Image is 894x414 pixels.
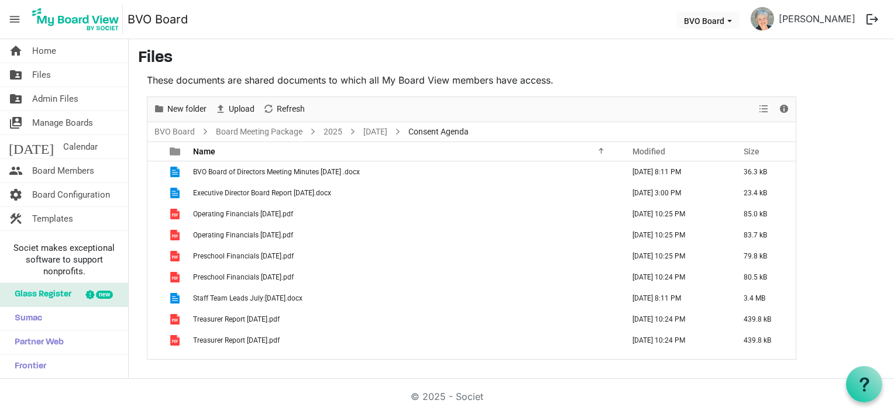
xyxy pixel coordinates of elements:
[190,182,620,203] td: Executive Director Board Report August 2025.docx is template cell column header Name
[190,225,620,246] td: Operating Financials Jun 25.pdf is template cell column header Name
[193,252,294,260] span: Preschool Financials [DATE].pdf
[190,203,620,225] td: Operating Financials July 25.pdf is template cell column header Name
[620,330,731,351] td: August 25, 2025 10:24 PM column header Modified
[190,246,620,267] td: Preschool Financials July 25.pdf is template cell column header Name
[147,288,163,309] td: checkbox
[163,309,190,330] td: is template cell column header type
[774,7,860,30] a: [PERSON_NAME]
[147,73,796,87] p: These documents are shared documents to which all My Board View members have access.
[147,267,163,288] td: checkbox
[163,330,190,351] td: is template cell column header type
[731,225,796,246] td: 83.7 kB is template cell column header Size
[9,307,42,330] span: Sumac
[9,159,23,182] span: people
[361,125,390,139] a: [DATE]
[632,147,665,156] span: Modified
[32,183,110,206] span: Board Configuration
[776,102,792,116] button: Details
[620,161,731,182] td: August 25, 2025 8:11 PM column header Modified
[163,161,190,182] td: is template cell column header type
[193,315,280,323] span: Treasurer Report [DATE].pdf
[620,267,731,288] td: August 25, 2025 10:24 PM column header Modified
[166,102,208,116] span: New folder
[147,182,163,203] td: checkbox
[731,267,796,288] td: 80.5 kB is template cell column header Size
[620,182,731,203] td: August 27, 2025 3:00 PM column header Modified
[138,49,885,68] h3: Files
[9,39,23,63] span: home
[147,246,163,267] td: checkbox
[128,8,188,31] a: BVO Board
[193,336,280,344] span: Treasurer Report [DATE].pdf
[411,391,483,402] a: © 2025 - Societ
[9,87,23,111] span: folder_shared
[757,102,771,116] button: View dropdownbutton
[32,159,94,182] span: Board Members
[9,63,23,87] span: folder_shared
[147,203,163,225] td: checkbox
[193,273,294,281] span: Preschool Financials [DATE].pdf
[406,125,471,139] span: Consent Agenda
[32,207,73,230] span: Templates
[731,182,796,203] td: 23.4 kB is template cell column header Size
[193,210,293,218] span: Operating Financials [DATE].pdf
[29,5,128,34] a: My Board View Logo
[193,231,293,239] span: Operating Financials [DATE].pdf
[9,355,46,378] span: Frontier
[163,267,190,288] td: is template cell column header type
[193,147,215,156] span: Name
[731,288,796,309] td: 3.4 MB is template cell column header Size
[163,288,190,309] td: is template cell column header type
[163,225,190,246] td: is template cell column header type
[228,102,256,116] span: Upload
[620,246,731,267] td: August 25, 2025 10:25 PM column header Modified
[213,102,257,116] button: Upload
[731,246,796,267] td: 79.8 kB is template cell column header Size
[676,12,740,29] button: BVO Board dropdownbutton
[620,288,731,309] td: August 25, 2025 8:11 PM column header Modified
[63,135,98,158] span: Calendar
[214,125,305,139] a: Board Meeting Package
[9,135,54,158] span: [DATE]
[29,5,123,34] img: My Board View Logo
[754,97,774,122] div: View
[32,63,51,87] span: Files
[751,7,774,30] img: PyyS3O9hLMNWy5sfr9llzGd1zSo7ugH3aP_66mAqqOBuUsvSKLf-rP3SwHHrcKyCj7ldBY4ygcQ7lV8oQjcMMA_thumb.png
[32,111,93,134] span: Manage Boards
[731,203,796,225] td: 85.0 kB is template cell column header Size
[193,189,331,197] span: Executive Director Board Report [DATE].docx
[620,203,731,225] td: August 25, 2025 10:25 PM column header Modified
[190,161,620,182] td: BVO Board of Directors Meeting Minutes June 26th, 2025 .docx is template cell column header Name
[147,330,163,351] td: checkbox
[149,97,211,122] div: New folder
[32,87,78,111] span: Admin Files
[774,97,794,122] div: Details
[96,291,113,299] div: new
[5,242,123,277] span: Societ makes exceptional software to support nonprofits.
[860,7,885,32] button: logout
[190,309,620,330] td: Treasurer Report July 25.pdf is template cell column header Name
[731,330,796,351] td: 439.8 kB is template cell column header Size
[190,288,620,309] td: Staff Team Leads July:August 2025.docx is template cell column header Name
[9,283,71,306] span: Glass Register
[620,309,731,330] td: August 25, 2025 10:24 PM column header Modified
[731,309,796,330] td: 439.8 kB is template cell column header Size
[620,225,731,246] td: August 25, 2025 10:25 PM column header Modified
[32,39,56,63] span: Home
[9,207,23,230] span: construction
[147,161,163,182] td: checkbox
[744,147,759,156] span: Size
[193,294,302,302] span: Staff Team Leads July:[DATE].docx
[163,246,190,267] td: is template cell column header type
[261,102,307,116] button: Refresh
[190,267,620,288] td: Preschool Financials Jun 25.pdf is template cell column header Name
[147,309,163,330] td: checkbox
[152,125,197,139] a: BVO Board
[731,161,796,182] td: 36.3 kB is template cell column header Size
[276,102,306,116] span: Refresh
[9,111,23,134] span: switch_account
[259,97,309,122] div: Refresh
[163,203,190,225] td: is template cell column header type
[9,331,64,354] span: Partner Web
[190,330,620,351] td: Treasurer Report Jun 25.pdf is template cell column header Name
